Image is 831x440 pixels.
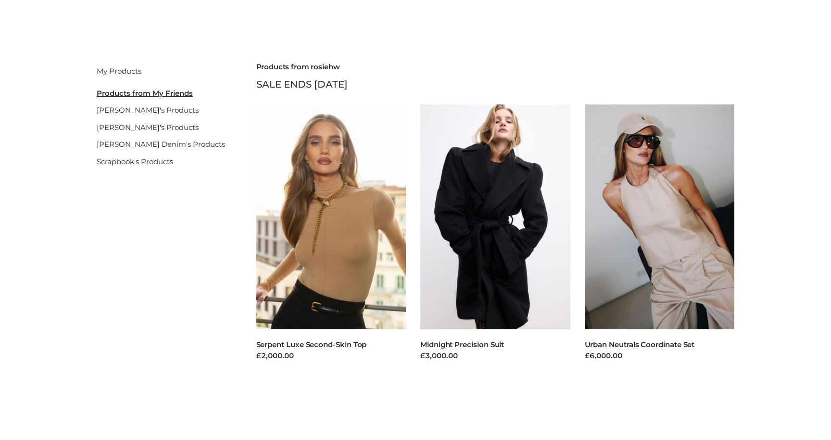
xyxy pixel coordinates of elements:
img: Serpent Luxe Second-Skin Top [256,104,406,329]
div: £2,000.00 [256,350,406,362]
img: Midnight Precision Suit [420,104,570,329]
a: Urban Neutrals Coordinate Set [585,340,695,349]
img: Urban Neutrals Coordinate Set [585,104,735,329]
a: My Products [97,66,141,76]
a: [PERSON_NAME] Denim's Products [97,140,225,149]
a: [PERSON_NAME]'s Products [97,123,199,132]
div: £3,000.00 [420,350,570,362]
a: Midnight Precision Suit [420,340,504,349]
a: Scrapbook's Products [97,157,173,166]
a: Serpent Luxe Second-Skin Top [256,340,367,349]
div: SALE ENDS [DATE] [256,76,735,92]
div: £6,000.00 [585,350,735,362]
a: [PERSON_NAME]'s Products [97,105,199,115]
u: Products from My Friends [97,89,193,98]
h2: Products from rosiehw [256,63,735,71]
